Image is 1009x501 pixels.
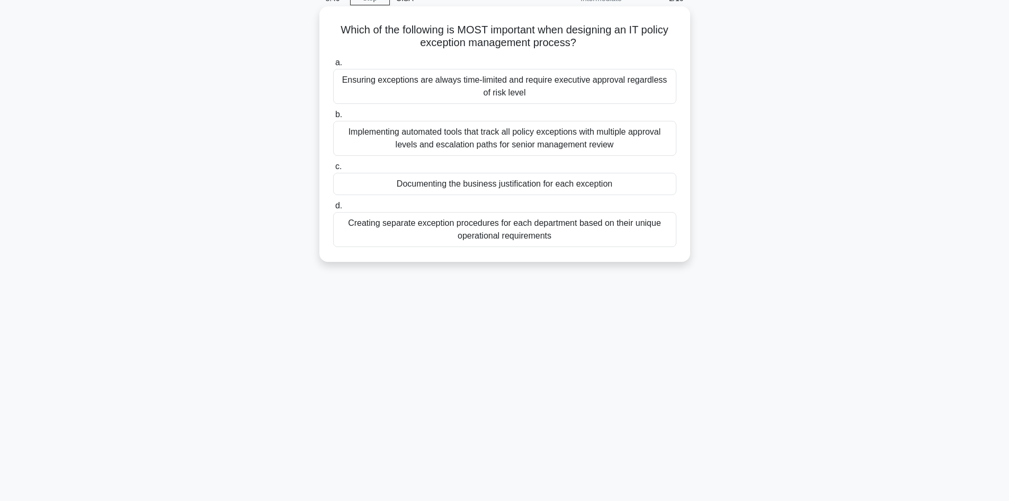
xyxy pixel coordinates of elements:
span: a. [335,58,342,67]
div: Creating separate exception procedures for each department based on their unique operational requ... [333,212,676,247]
span: c. [335,162,342,171]
span: b. [335,110,342,119]
span: d. [335,201,342,210]
div: Documenting the business justification for each exception [333,173,676,195]
h5: Which of the following is MOST important when designing an IT policy exception management process? [332,23,677,50]
div: Ensuring exceptions are always time-limited and require executive approval regardless of risk level [333,69,676,104]
div: Implementing automated tools that track all policy exceptions with multiple approval levels and e... [333,121,676,156]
